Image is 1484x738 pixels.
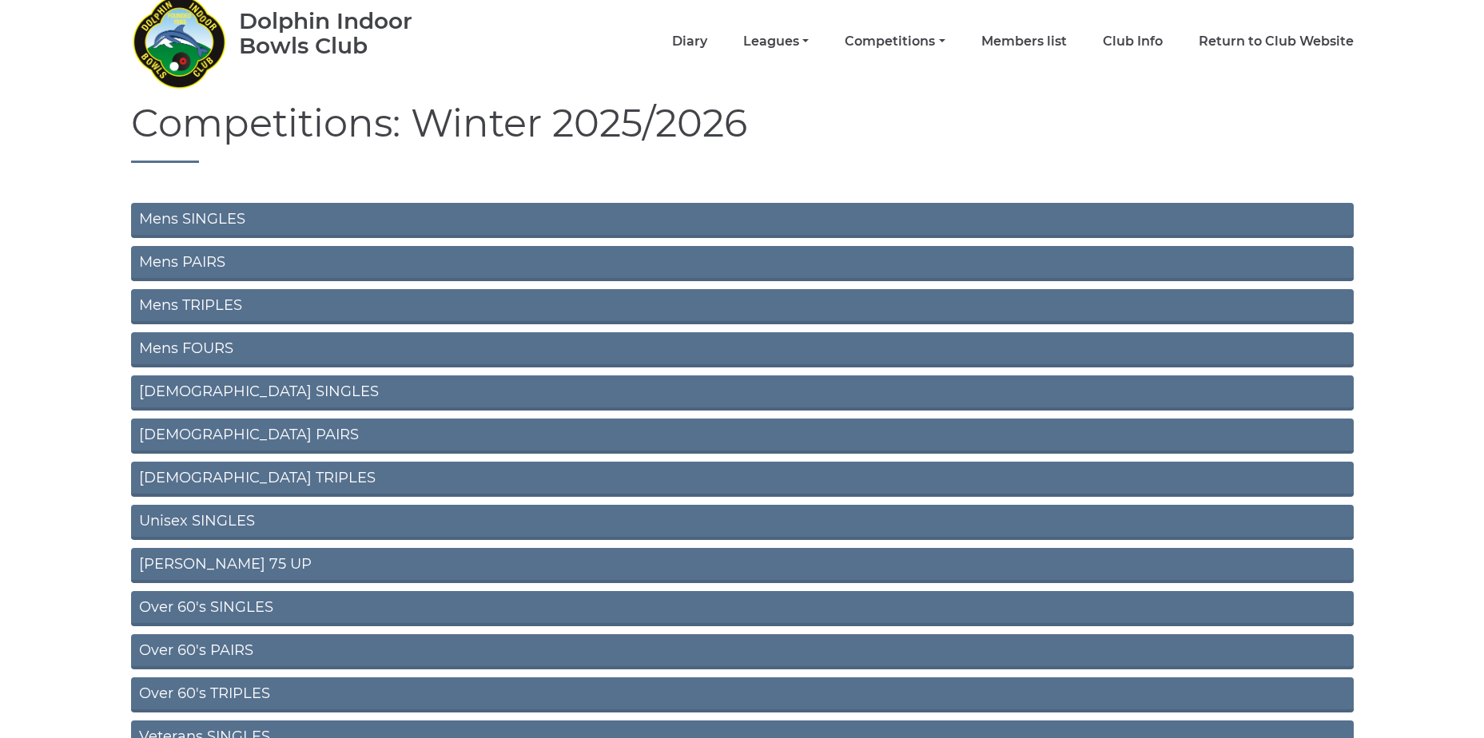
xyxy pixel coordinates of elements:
a: Over 60's SINGLES [131,591,1354,626]
a: Mens TRIPLES [131,289,1354,324]
a: Over 60's PAIRS [131,634,1354,669]
a: Leagues [743,33,809,50]
a: Return to Club Website [1199,33,1354,50]
a: [DEMOGRAPHIC_DATA] SINGLES [131,375,1354,411]
a: Members list [981,33,1067,50]
a: Competitions [845,33,945,50]
a: [DEMOGRAPHIC_DATA] PAIRS [131,419,1354,454]
a: Mens SINGLES [131,203,1354,238]
a: Mens FOURS [131,332,1354,367]
a: Unisex SINGLES [131,505,1354,540]
a: Mens PAIRS [131,246,1354,281]
a: Over 60's TRIPLES [131,677,1354,712]
a: Diary [672,33,707,50]
h1: Competitions: Winter 2025/2026 [131,102,1354,163]
a: [DEMOGRAPHIC_DATA] TRIPLES [131,462,1354,497]
div: Dolphin Indoor Bowls Club [239,9,464,58]
a: Club Info [1103,33,1163,50]
a: [PERSON_NAME] 75 UP [131,548,1354,583]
